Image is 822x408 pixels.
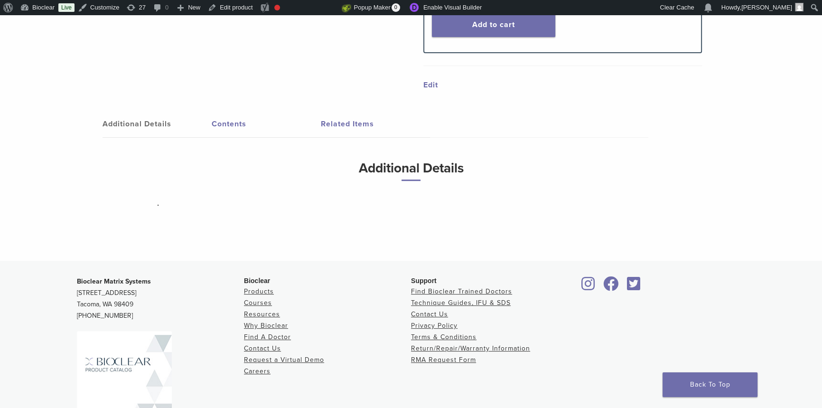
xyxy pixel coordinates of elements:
[244,299,272,307] a: Courses
[103,111,212,137] a: Additional Details
[244,344,281,352] a: Contact Us
[289,2,342,14] img: Views over 48 hours. Click for more Jetpack Stats.
[411,310,448,318] a: Contact Us
[244,277,270,285] span: Bioclear
[741,4,792,11] span: [PERSON_NAME]
[244,310,280,318] a: Resources
[244,367,271,375] a: Careers
[411,333,476,341] a: Terms & Conditions
[411,277,437,285] span: Support
[578,282,598,292] a: Bioclear
[77,277,151,285] strong: Bioclear Matrix Systems
[321,111,430,137] a: Related Items
[392,3,400,12] span: 0
[423,80,438,90] a: Edit
[411,322,458,330] a: Privacy Policy
[411,299,511,307] a: Technique Guides, IFU & SDS
[212,111,321,137] a: Contents
[157,157,665,189] h3: Additional Details
[58,3,75,12] a: Live
[244,287,274,295] a: Products
[663,372,757,397] a: Back To Top
[77,276,244,322] p: [STREET_ADDRESS] Tacoma, WA 98409 [PHONE_NUMBER]
[274,5,280,10] div: Focus keyphrase not set
[244,356,324,364] a: Request a Virtual Demo
[157,196,665,210] p: .
[411,344,530,352] a: Return/Repair/Warranty Information
[624,282,644,292] a: Bioclear
[244,333,291,341] a: Find A Doctor
[600,282,622,292] a: Bioclear
[432,12,556,37] button: Add to cart
[411,356,476,364] a: RMA Request Form
[244,322,288,330] a: Why Bioclear
[411,287,512,295] a: Find Bioclear Trained Doctors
